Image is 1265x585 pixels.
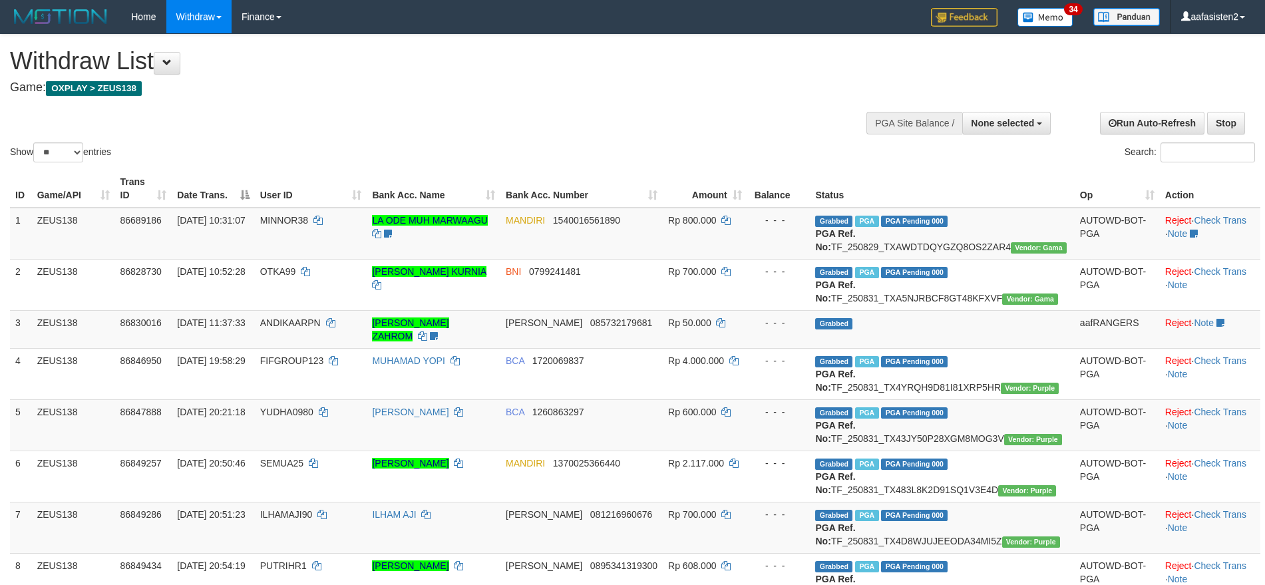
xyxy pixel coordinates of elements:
span: Copy 081216960676 to clipboard [590,509,652,520]
span: PGA Pending [881,561,948,572]
span: Rp 600.000 [668,407,716,417]
td: · · [1160,451,1260,502]
img: Button%20Memo.svg [1017,8,1073,27]
div: PGA Site Balance / [866,112,962,134]
td: AUTOWD-BOT-PGA [1075,399,1160,451]
span: [DATE] 20:51:23 [177,509,245,520]
span: MINNOR38 [260,215,308,226]
span: Grabbed [815,356,852,367]
a: Check Trans [1194,458,1246,469]
span: 86828730 [120,266,162,277]
a: [PERSON_NAME] ZAHROM [372,317,449,341]
a: Check Trans [1194,560,1246,571]
td: aafRANGERS [1075,310,1160,348]
span: [PERSON_NAME] [506,560,582,571]
button: None selected [962,112,1051,134]
a: Note [1168,369,1188,379]
a: Check Trans [1194,509,1246,520]
td: AUTOWD-BOT-PGA [1075,451,1160,502]
a: Note [1168,228,1188,239]
td: ZEUS138 [32,310,115,348]
span: PGA Pending [881,459,948,470]
td: AUTOWD-BOT-PGA [1075,208,1160,260]
div: - - - [753,316,805,329]
span: Vendor URL: https://trx31.1velocity.biz [1002,293,1058,305]
span: Copy 1260863297 to clipboard [532,407,584,417]
span: Vendor URL: https://trx4.1velocity.biz [1001,383,1059,394]
td: TF_250831_TX43JY50P28XGM8MOG3V [810,399,1074,451]
span: OXPLAY > ZEUS138 [46,81,142,96]
a: [PERSON_NAME] [372,560,449,571]
span: Rp 50.000 [668,317,711,328]
th: Date Trans.: activate to sort column descending [172,170,254,208]
b: PGA Ref. No: [815,420,855,444]
th: Op: activate to sort column ascending [1075,170,1160,208]
div: - - - [753,354,805,367]
td: · · [1160,208,1260,260]
span: Grabbed [815,216,852,227]
a: Reject [1165,215,1192,226]
span: Grabbed [815,267,852,278]
td: TF_250831_TX4D8WJUJEEODA34MI5Z [810,502,1074,553]
div: - - - [753,265,805,278]
label: Search: [1125,142,1255,162]
td: 2 [10,259,32,310]
span: [DATE] 20:54:19 [177,560,245,571]
a: MUHAMAD YOPI [372,355,445,366]
span: BCA [506,407,524,417]
span: Grabbed [815,459,852,470]
span: Copy 085732179681 to clipboard [590,317,652,328]
span: Marked by aafRornrotha [855,561,878,572]
span: Marked by aafsreyleap [855,267,878,278]
b: PGA Ref. No: [815,471,855,495]
td: ZEUS138 [32,502,115,553]
b: PGA Ref. No: [815,228,855,252]
span: FIFGROUP123 [260,355,324,366]
span: BCA [506,355,524,366]
span: Marked by aafRornrotha [855,510,878,521]
td: AUTOWD-BOT-PGA [1075,259,1160,310]
td: ZEUS138 [32,451,115,502]
h4: Game: [10,81,830,95]
span: OTKA99 [260,266,296,277]
span: [DATE] 19:58:29 [177,355,245,366]
span: None selected [971,118,1034,128]
span: Grabbed [815,510,852,521]
th: Status [810,170,1074,208]
span: Vendor URL: https://trx4.1velocity.biz [998,485,1056,496]
a: Reject [1165,458,1192,469]
span: 86689186 [120,215,162,226]
th: User ID: activate to sort column ascending [255,170,367,208]
a: Note [1168,280,1188,290]
span: 86846950 [120,355,162,366]
span: [DATE] 10:31:07 [177,215,245,226]
td: 5 [10,399,32,451]
th: Game/API: activate to sort column ascending [32,170,115,208]
span: Rp 2.117.000 [668,458,724,469]
td: · · [1160,259,1260,310]
span: 86830016 [120,317,162,328]
td: · · [1160,348,1260,399]
th: Bank Acc. Name: activate to sort column ascending [367,170,500,208]
select: Showentries [33,142,83,162]
th: Amount: activate to sort column ascending [663,170,747,208]
span: Copy 1370025366440 to clipboard [553,458,620,469]
span: Grabbed [815,407,852,419]
td: 3 [10,310,32,348]
td: · · [1160,502,1260,553]
a: [PERSON_NAME] [372,407,449,417]
span: [DATE] 11:37:33 [177,317,245,328]
span: Rp 608.000 [668,560,716,571]
div: - - - [753,405,805,419]
a: Check Trans [1194,215,1246,226]
b: PGA Ref. No: [815,280,855,303]
td: ZEUS138 [32,348,115,399]
span: Vendor URL: https://trx31.1velocity.biz [1011,242,1067,254]
th: Trans ID: activate to sort column ascending [115,170,172,208]
span: Copy 1720069837 to clipboard [532,355,584,366]
div: - - - [753,508,805,521]
th: ID [10,170,32,208]
span: Copy 0799241481 to clipboard [529,266,581,277]
div: - - - [753,214,805,227]
a: Reject [1165,560,1192,571]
